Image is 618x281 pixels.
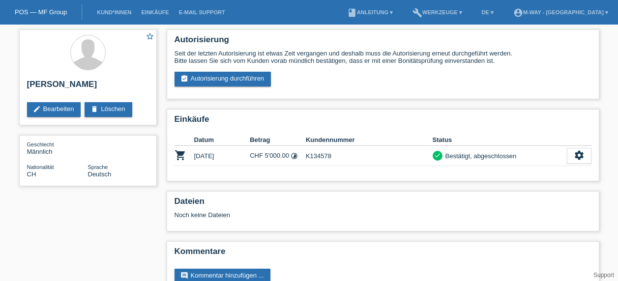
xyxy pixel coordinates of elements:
div: Seit der letzten Autorisierung ist etwas Zeit vergangen und deshalb muss die Autorisierung erneut... [175,50,591,64]
h2: Kommentare [175,247,591,261]
a: Support [593,272,614,279]
a: buildWerkzeuge ▾ [408,9,467,15]
i: build [412,8,422,18]
span: Schweiz [27,170,36,178]
div: Bestätigt, abgeschlossen [442,151,517,161]
a: POS — MF Group [15,8,67,16]
div: Noch keine Dateien [175,211,475,219]
span: Sprache [88,164,108,170]
h2: [PERSON_NAME] [27,80,149,94]
div: Männlich [27,140,88,155]
i: star_border [146,32,154,41]
a: deleteLöschen [85,102,132,117]
h2: Einkäufe [175,114,591,129]
th: Kundennummer [306,134,433,146]
i: settings [574,150,585,161]
a: bookAnleitung ▾ [342,9,398,15]
a: editBearbeiten [27,102,81,117]
span: Nationalität [27,164,54,170]
i: account_circle [513,8,523,18]
i: book [347,8,357,18]
th: Betrag [250,134,306,146]
i: check [434,152,441,159]
th: Status [433,134,567,146]
h2: Dateien [175,197,591,211]
td: CHF 5'000.00 [250,146,306,166]
h2: Autorisierung [175,35,591,50]
span: Geschlecht [27,141,54,147]
a: assignment_turned_inAutorisierung durchführen [175,72,271,86]
td: [DATE] [194,146,250,166]
td: K134578 [306,146,433,166]
a: DE ▾ [477,9,499,15]
i: comment [180,272,188,280]
a: Kund*innen [92,9,136,15]
span: Deutsch [88,170,112,178]
i: assignment_turned_in [180,75,188,83]
i: edit [33,105,41,113]
a: E-Mail Support [174,9,230,15]
i: 24 Raten [291,152,298,160]
a: Einkäufe [136,9,174,15]
th: Datum [194,134,250,146]
a: account_circlem-way - [GEOGRAPHIC_DATA] ▾ [508,9,613,15]
i: delete [90,105,98,113]
i: POSP00026188 [175,149,186,161]
a: star_border [146,32,154,42]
